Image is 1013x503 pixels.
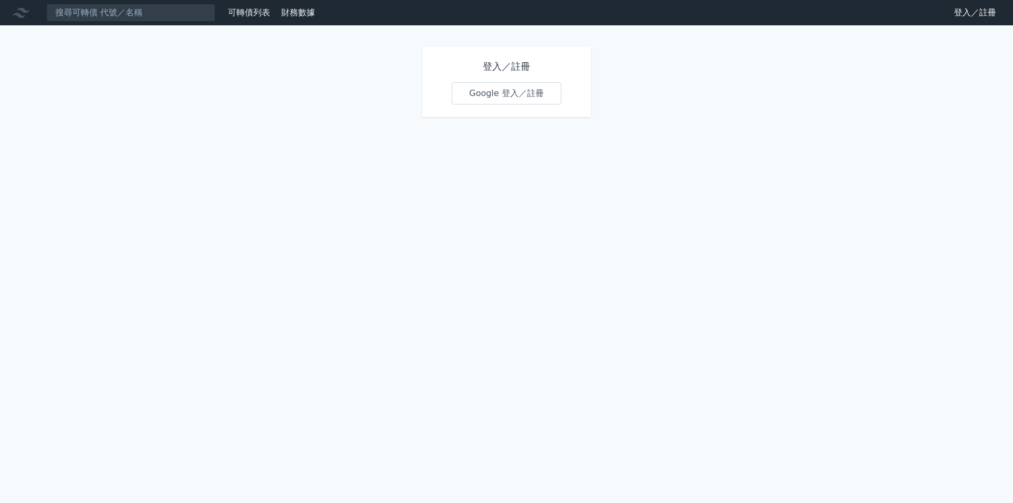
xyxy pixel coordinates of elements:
[452,59,561,74] h1: 登入／註冊
[945,4,1005,21] a: 登入／註冊
[46,4,215,22] input: 搜尋可轉債 代號／名稱
[452,82,561,105] a: Google 登入／註冊
[281,7,315,17] a: 財務數據
[228,7,270,17] a: 可轉債列表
